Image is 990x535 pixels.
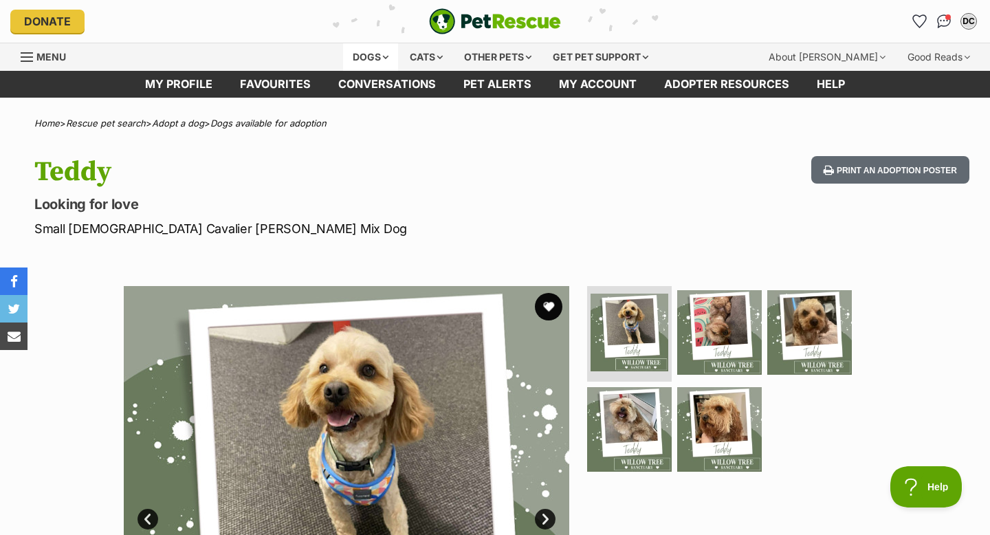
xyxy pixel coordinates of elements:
[908,10,930,32] a: Favourites
[34,156,604,188] h1: Teddy
[226,71,324,98] a: Favourites
[908,10,980,32] ul: Account quick links
[535,293,562,320] button: favourite
[937,14,951,28] img: chat-41dd97257d64d25036548639549fe6c8038ab92f7586957e7f3b1b290dea8141.svg
[210,118,327,129] a: Dogs available for adoption
[36,51,66,63] span: Menu
[400,43,452,71] div: Cats
[677,387,762,472] img: Photo of Teddy
[450,71,545,98] a: Pet alerts
[429,8,561,34] a: PetRescue
[811,156,969,184] button: Print an adoption poster
[587,387,672,472] img: Photo of Teddy
[454,43,541,71] div: Other pets
[591,294,668,371] img: Photo of Teddy
[933,10,955,32] a: Conversations
[803,71,859,98] a: Help
[543,43,658,71] div: Get pet support
[34,195,604,214] p: Looking for love
[152,118,204,129] a: Adopt a dog
[759,43,895,71] div: About [PERSON_NAME]
[343,43,398,71] div: Dogs
[131,71,226,98] a: My profile
[962,14,976,28] div: DC
[324,71,450,98] a: conversations
[34,219,604,238] p: Small [DEMOGRAPHIC_DATA] Cavalier [PERSON_NAME] Mix Dog
[545,71,650,98] a: My account
[650,71,803,98] a: Adopter resources
[10,10,85,33] a: Donate
[677,290,762,375] img: Photo of Teddy
[535,509,555,529] a: Next
[958,10,980,32] button: My account
[34,118,60,129] a: Home
[21,43,76,68] a: Menu
[137,509,158,529] a: Prev
[890,466,962,507] iframe: Help Scout Beacon - Open
[767,290,852,375] img: Photo of Teddy
[429,8,561,34] img: logo-e224e6f780fb5917bec1dbf3a21bbac754714ae5b6737aabdf751b685950b380.svg
[898,43,980,71] div: Good Reads
[66,118,146,129] a: Rescue pet search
